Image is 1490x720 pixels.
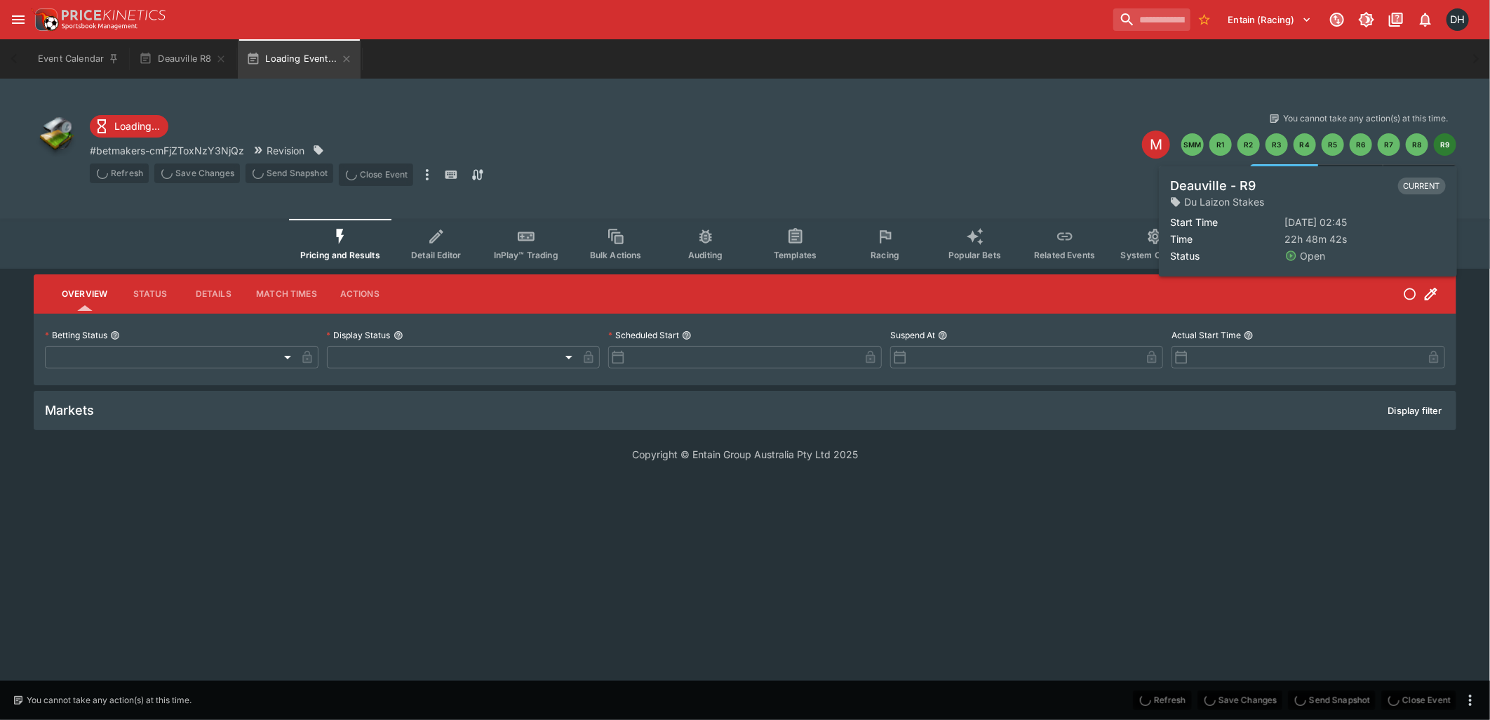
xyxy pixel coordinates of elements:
[1447,8,1469,31] div: David Howard
[1283,112,1448,125] p: You cannot take any action(s) at this time.
[590,250,642,260] span: Bulk Actions
[130,39,235,79] button: Deauville R8
[1193,8,1216,31] button: No Bookmarks
[1378,133,1400,156] button: R7
[45,329,107,341] p: Betting Status
[1322,133,1344,156] button: R5
[238,39,361,79] button: Loading Event...
[1406,168,1450,182] p: Auto-Save
[300,250,380,260] span: Pricing and Results
[1121,250,1190,260] span: System Controls
[1181,133,1456,156] nav: pagination navigation
[1142,131,1170,159] div: Edit Meeting
[1294,133,1316,156] button: R4
[182,277,245,311] button: Details
[1434,133,1456,156] button: R9
[267,143,304,158] p: Revision
[1266,133,1288,156] button: R3
[114,119,160,133] p: Loading...
[29,39,128,79] button: Event Calendar
[31,6,59,34] img: PriceKinetics Logo
[1462,692,1479,709] button: more
[1341,168,1376,182] p: Override
[34,112,79,157] img: other.png
[245,277,328,311] button: Match Times
[1380,399,1451,422] button: Display filter
[494,250,558,260] span: InPlay™ Trading
[1350,133,1372,156] button: R6
[1251,164,1456,186] div: Start From
[327,329,391,341] p: Display Status
[1383,7,1409,32] button: Documentation
[948,250,1001,260] span: Popular Bets
[1406,133,1428,156] button: R8
[1237,133,1260,156] button: R2
[1442,4,1473,35] button: David Howard
[90,143,244,158] p: Copy To Clipboard
[1113,8,1190,31] input: search
[1172,329,1241,341] p: Actual Start Time
[27,694,192,707] p: You cannot take any action(s) at this time.
[1181,133,1204,156] button: SMM
[62,10,166,20] img: PriceKinetics
[1209,133,1232,156] button: R1
[411,250,461,260] span: Detail Editor
[419,164,436,186] button: more
[1220,8,1320,31] button: Select Tenant
[289,219,1201,269] div: Event type filters
[890,329,935,341] p: Suspend At
[51,277,119,311] button: Overview
[1034,250,1095,260] span: Related Events
[45,402,94,418] h5: Markets
[1274,168,1312,182] p: Overtype
[328,277,391,311] button: Actions
[1354,7,1379,32] button: Toggle light/dark mode
[871,250,899,260] span: Racing
[62,23,137,29] img: Sportsbook Management
[688,250,723,260] span: Auditing
[1413,7,1438,32] button: Notifications
[119,277,182,311] button: Status
[6,7,31,32] button: open drawer
[608,329,679,341] p: Scheduled Start
[774,250,817,260] span: Templates
[1324,7,1350,32] button: Connected to PK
